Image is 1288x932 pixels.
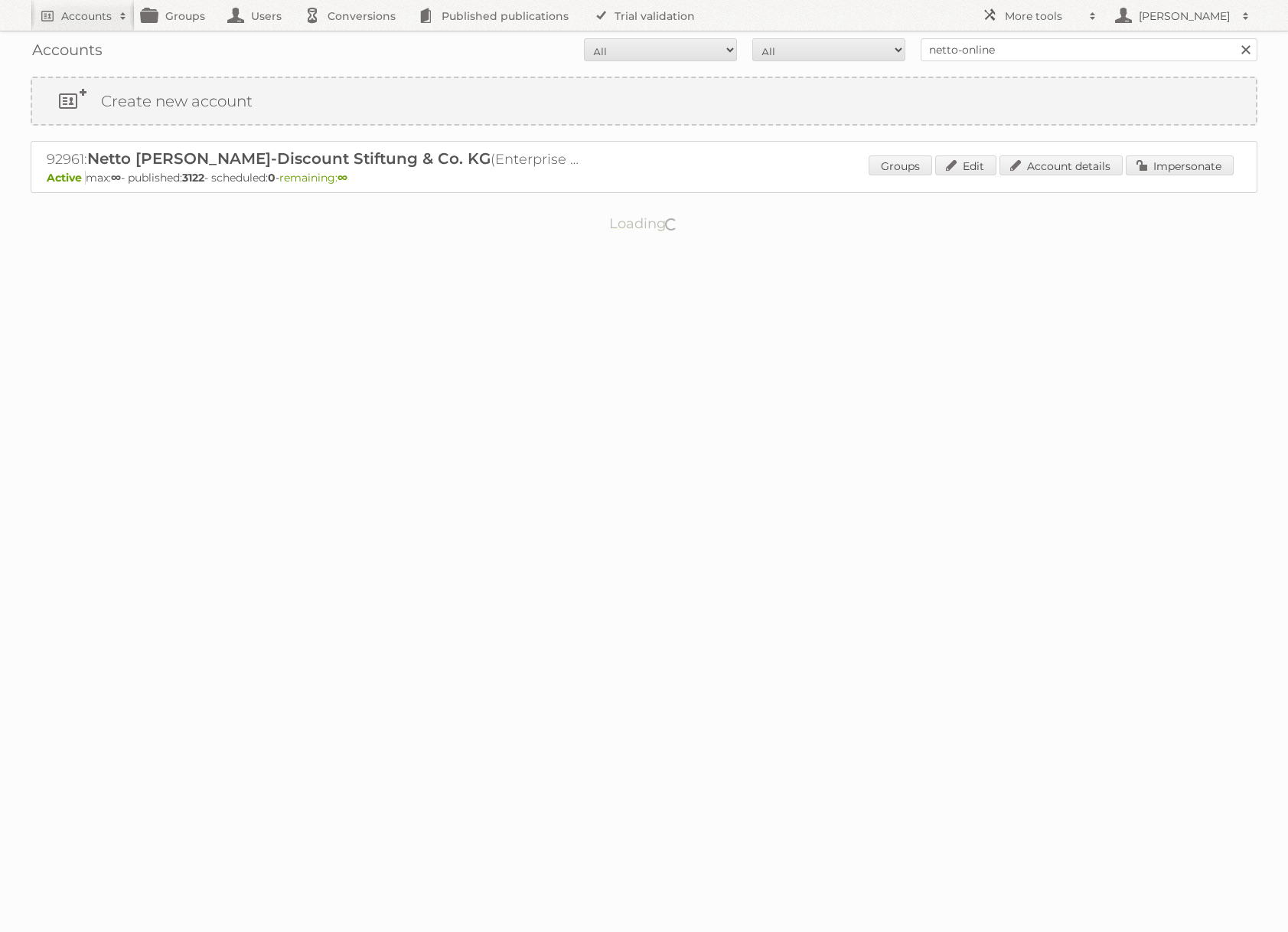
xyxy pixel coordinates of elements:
[999,155,1123,175] a: Account details
[1005,8,1081,24] h2: More tools
[47,171,1241,185] p: max: - published: - scheduled: -
[47,149,582,169] h2: 92961: (Enterprise ∞)
[935,155,996,175] a: Edit
[32,78,1256,124] a: Create new account
[1135,8,1234,24] h2: [PERSON_NAME]
[61,8,112,24] h2: Accounts
[561,208,727,239] p: Loading
[869,155,932,175] a: Groups
[182,171,204,185] strong: 3122
[111,171,121,185] strong: ∞
[87,149,491,168] span: Netto [PERSON_NAME]-Discount Stiftung & Co. KG
[268,171,276,185] strong: 0
[47,171,86,185] span: Active
[337,171,347,185] strong: ∞
[1126,155,1234,175] a: Impersonate
[279,171,347,185] span: remaining:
